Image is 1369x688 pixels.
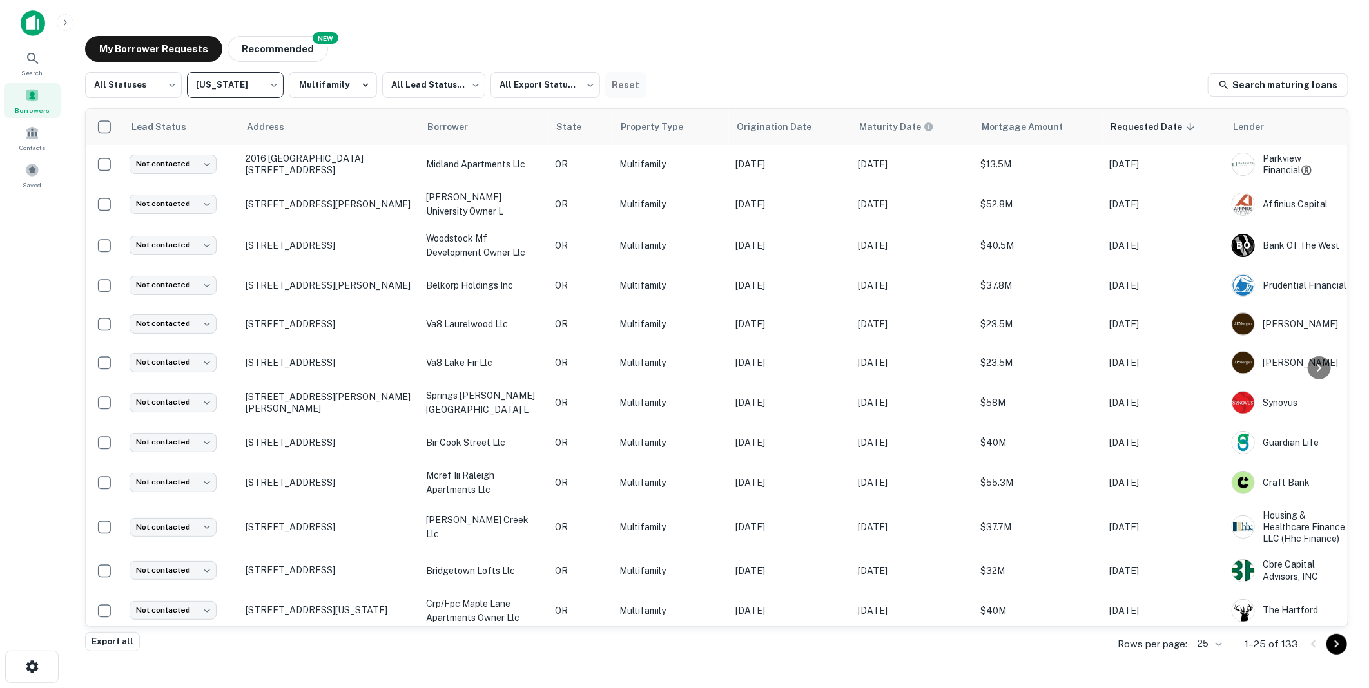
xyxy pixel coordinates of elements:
[737,119,828,135] span: Origination Date
[1232,234,1348,257] div: Bank Of The West
[619,396,723,410] p: Multifamily
[1232,193,1254,215] img: picture
[246,357,413,368] p: [STREET_ADDRESS]
[555,197,607,211] p: OR
[246,318,413,330] p: [STREET_ADDRESS]
[555,604,607,618] p: OR
[85,632,140,651] button: Export all
[239,109,420,145] th: Address
[556,119,598,135] span: State
[426,388,542,417] p: springs [PERSON_NAME][GEOGRAPHIC_DATA] l
[1111,119,1199,135] span: Requested Date
[980,317,1096,331] p: $23.5M
[555,396,607,410] p: OR
[1232,352,1254,374] img: picture
[1118,636,1187,652] p: Rows per page:
[555,278,607,292] p: OR
[619,564,723,578] p: Multifamily
[729,109,851,145] th: Origination Date
[1245,636,1298,652] p: 1–25 of 133
[246,521,413,533] p: [STREET_ADDRESS]
[859,120,934,134] div: Maturity dates displayed may be estimated. Please contact the lender for the most accurate maturi...
[23,180,42,190] span: Saved
[858,278,967,292] p: [DATE]
[555,475,607,490] p: OR
[420,109,549,145] th: Borrower
[1232,600,1254,622] img: picture
[246,437,413,448] p: [STREET_ADDRESS]
[130,433,217,452] div: Not contacted
[735,520,845,534] p: [DATE]
[859,120,951,134] span: Maturity dates displayed may be estimated. Please contact the lender for the most accurate maturi...
[1109,356,1219,370] p: [DATE]
[858,356,967,370] p: [DATE]
[1232,560,1254,582] img: picture
[1232,432,1254,454] img: picture
[1109,238,1219,253] p: [DATE]
[427,119,485,135] span: Borrower
[549,109,613,145] th: State
[130,601,217,620] div: Not contacted
[619,520,723,534] p: Multifamily
[619,197,723,211] p: Multifamily
[1232,516,1254,538] img: picture
[858,197,967,211] p: [DATE]
[980,604,1096,618] p: $40M
[1109,475,1219,490] p: [DATE]
[187,68,284,102] div: [US_STATE]
[858,475,967,490] p: [DATE]
[1109,396,1219,410] p: [DATE]
[1109,564,1219,578] p: [DATE]
[1232,559,1348,582] div: Cbre Capital Advisors, INC
[735,278,845,292] p: [DATE]
[246,477,413,488] p: [STREET_ADDRESS]
[1232,153,1254,175] img: picture
[1109,317,1219,331] p: [DATE]
[1109,278,1219,292] p: [DATE]
[130,155,217,173] div: Not contacted
[980,564,1096,578] p: $32M
[1305,585,1369,647] iframe: Chat Widget
[246,153,413,176] p: 2016 [GEOGRAPHIC_DATA][STREET_ADDRESS]
[735,157,845,171] p: [DATE]
[426,317,542,331] p: va8 laurelwood llc
[735,604,845,618] p: [DATE]
[4,120,61,155] a: Contacts
[613,109,729,145] th: Property Type
[1232,431,1348,454] div: Guardian Life
[1232,472,1254,493] img: picture
[246,240,413,251] p: [STREET_ADDRESS]
[426,564,542,578] p: bridgetown lofts llc
[85,36,222,62] button: My Borrower Requests
[851,109,974,145] th: Maturity dates displayed may be estimated. Please contact the lender for the most accurate maturi...
[246,391,413,414] p: [STREET_ADDRESS][PERSON_NAME][PERSON_NAME]
[555,157,607,171] p: OR
[619,278,723,292] p: Multifamily
[246,564,413,576] p: [STREET_ADDRESS]
[980,238,1096,253] p: $40.5M
[1237,239,1250,253] p: B O
[980,475,1096,490] p: $55.3M
[619,356,723,370] p: Multifamily
[858,317,967,331] p: [DATE]
[555,564,607,578] p: OR
[1109,157,1219,171] p: [DATE]
[619,238,723,253] p: Multifamily
[621,119,700,135] span: Property Type
[228,36,328,62] button: Recommended
[735,396,845,410] p: [DATE]
[980,197,1096,211] p: $52.8M
[4,83,61,118] a: Borrowers
[735,475,845,490] p: [DATE]
[21,10,45,36] img: capitalize-icon.png
[555,317,607,331] p: OR
[735,317,845,331] p: [DATE]
[1232,510,1348,545] div: Housing & Healthcare Finance, LLC (hhc Finance)
[1225,109,1354,145] th: Lender
[426,468,542,497] p: mcref iii raleigh apartments llc
[619,435,723,450] p: Multifamily
[980,396,1096,410] p: $58M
